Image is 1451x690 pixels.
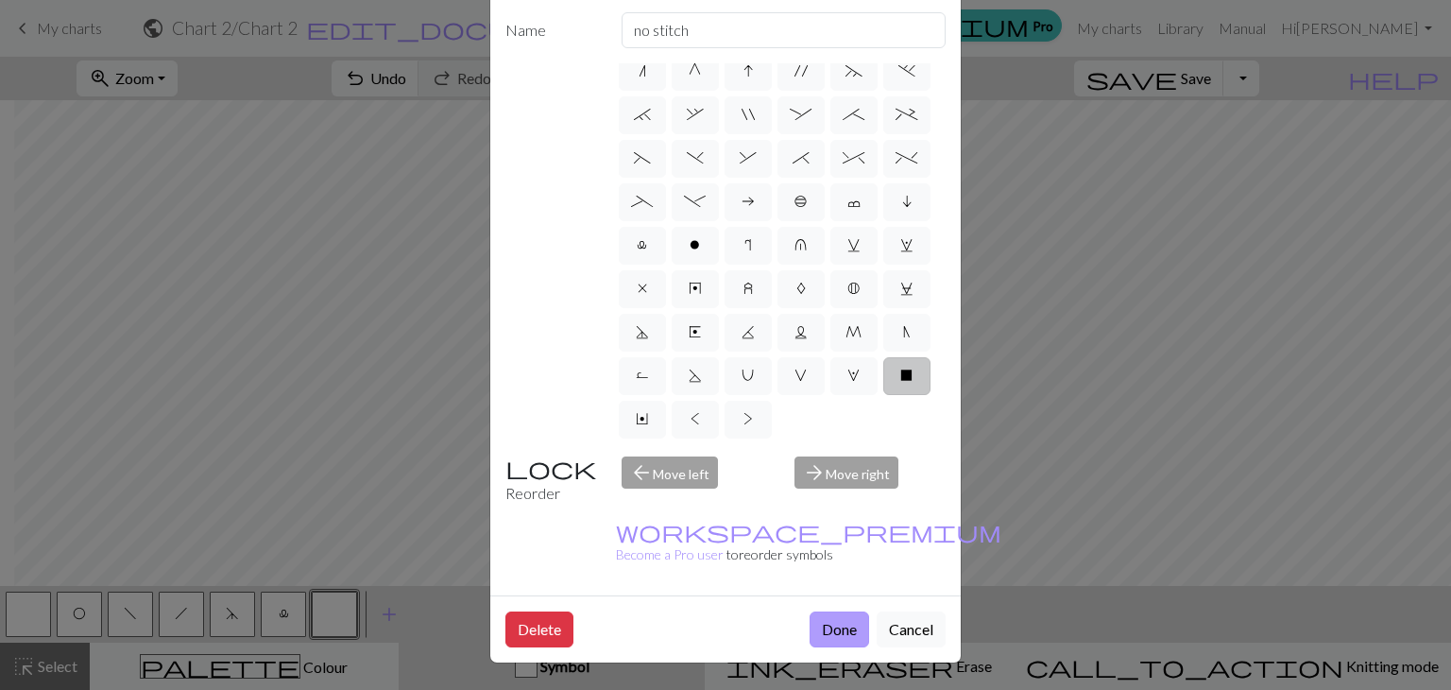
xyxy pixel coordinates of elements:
span: z [743,281,753,296]
span: D [636,324,649,339]
span: M [845,324,862,339]
span: _ [631,194,653,209]
span: S [689,368,702,383]
span: : [790,107,811,122]
span: b [794,194,808,209]
span: C [900,281,913,296]
span: c [847,194,861,209]
span: ) [687,150,704,165]
button: Cancel [877,612,946,647]
span: ^ [843,150,864,165]
span: A [796,281,806,296]
span: - [684,194,706,209]
span: x [638,281,647,296]
span: . [898,63,915,78]
span: I [743,63,753,78]
span: o [690,237,700,252]
div: Reorder [494,457,610,505]
span: < [691,411,700,426]
span: ' [794,63,808,78]
span: ; [843,107,864,122]
span: " [742,107,755,122]
span: G [689,63,701,78]
span: W [847,368,860,383]
span: n [639,63,646,78]
span: a [742,194,755,209]
button: Delete [505,612,573,647]
span: N [903,324,911,339]
span: l [637,237,647,252]
button: Done [810,612,869,647]
span: R [636,368,649,383]
span: y [689,281,702,296]
span: E [689,324,701,339]
a: Become a Pro user [616,524,1001,562]
span: & [740,150,757,165]
span: U [742,368,754,383]
span: + [896,107,917,122]
label: Name [494,12,610,48]
span: Y [636,411,648,426]
span: K [742,324,755,339]
span: i [902,194,912,209]
span: u [794,237,807,252]
span: ( [634,150,651,165]
span: L [794,324,808,339]
span: > [743,411,753,426]
span: V [794,368,807,383]
span: r [744,237,751,252]
span: v [847,237,861,252]
span: X [900,368,913,383]
span: ` [634,107,651,122]
span: ~ [845,63,862,78]
span: , [687,107,704,122]
span: B [847,281,860,296]
span: w [900,237,913,252]
span: workspace_premium [616,518,1001,544]
span: % [896,150,917,165]
small: to reorder symbols [616,524,1001,562]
